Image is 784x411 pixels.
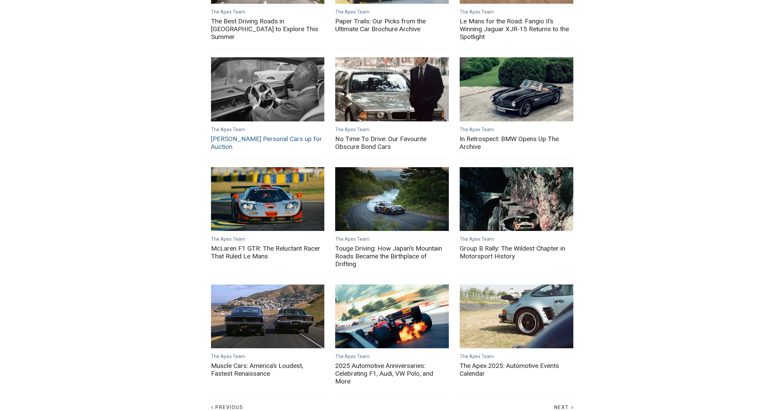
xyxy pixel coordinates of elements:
[211,236,245,242] a: The Apex Team
[211,9,245,15] a: The Apex Team
[211,135,325,151] a: [PERSON_NAME] Personal Cars up for Auction
[211,17,325,41] a: The Best Driving Roads in [GEOGRAPHIC_DATA] to Explore This Summer
[335,167,449,231] a: Touge Driving: How Japan’s Mountain Roads Became the Birthplace of Drifting
[335,135,449,151] a: No Time To Drive: Our Favourite Obscure Bond Cars
[460,354,494,359] a: The Apex Team
[211,57,325,121] a: Gianni Agnelli's Personal Cars up for Auction
[211,354,245,359] a: The Apex Team
[211,127,245,132] a: The Apex Team
[211,404,249,410] a: Previous
[460,135,573,151] a: In Retrospect: BMW Opens Up The Archive
[211,362,325,377] a: Muscle Cars: America’s Loudest, Fastest Renaissance
[211,285,325,348] a: Muscle Cars: America’s Loudest, Fastest Renaissance
[211,167,325,231] a: McLaren F1 GTR: The Reluctant Racer That Ruled Le Mans
[460,127,494,132] a: The Apex Team
[554,405,569,410] span: Next
[335,362,449,385] a: 2025 Automotive Anniversaries: Celebrating F1, Audi, VW Polo, and More
[335,17,449,33] a: Paper Trails: Our Picks from the Ultimate Car Brochure Archive
[460,362,573,377] a: The Apex 2025: Automotive Events Calendar
[215,405,243,410] span: Previous
[460,9,494,15] a: The Apex Team
[460,57,573,121] a: In Retrospect: BMW Opens Up The Archive
[460,167,573,231] a: Group B Rally: The Wildest Chapter in Motorsport History
[335,9,369,15] a: The Apex Team
[460,244,573,260] a: Group B Rally: The Wildest Chapter in Motorsport History
[460,285,573,348] a: The Apex 2025: Automotive Events Calendar
[460,17,573,41] a: Le Mans for the Road: Fangio II’s Winning Jaguar XJR-15 Returns to the Spotlight
[211,244,325,260] a: McLaren F1 GTR: The Reluctant Racer That Ruled Le Mans
[460,236,494,242] a: The Apex Team
[335,57,449,121] a: No Time To Drive: Our Favourite Obscure Bond Cars
[335,127,369,132] a: The Apex Team
[335,285,449,348] a: 2025 Automotive Anniversaries: Celebrating F1, Audi, VW Polo, and More
[335,236,369,242] a: The Apex Team
[549,404,573,410] a: Next
[335,354,369,359] a: The Apex Team
[335,244,449,268] a: Touge Driving: How Japan’s Mountain Roads Became the Birthplace of Drifting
